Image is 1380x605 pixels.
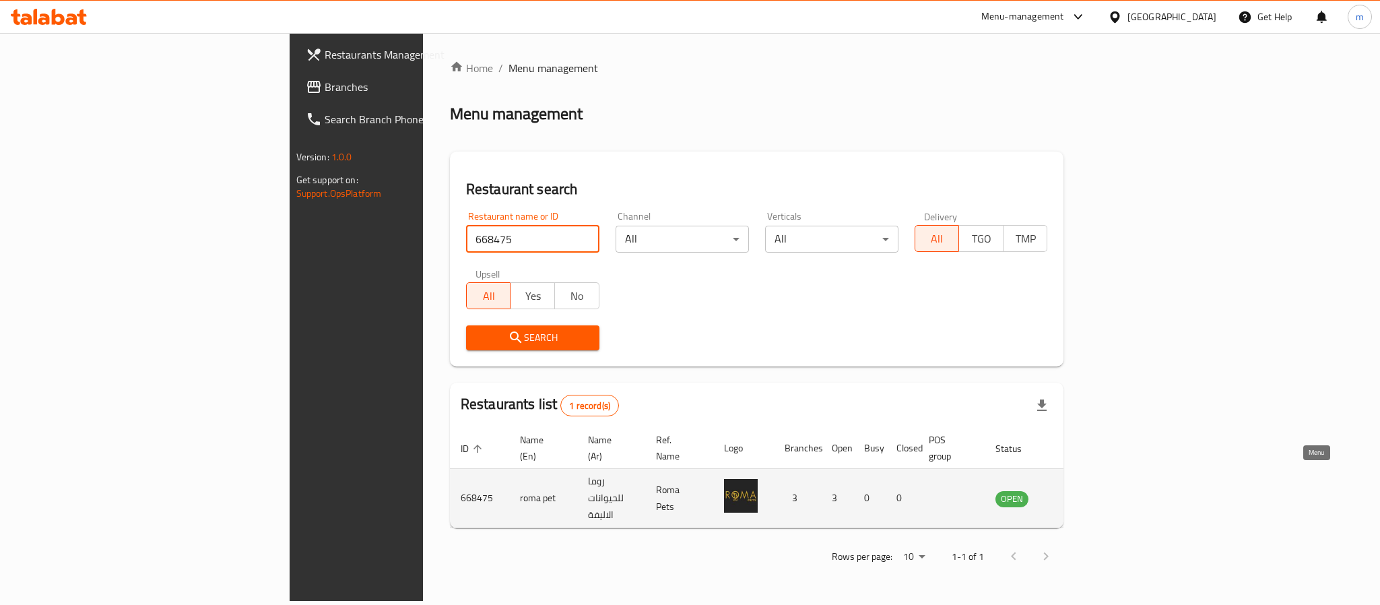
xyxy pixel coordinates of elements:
h2: Menu management [450,103,583,125]
button: Search [466,325,599,350]
span: All [921,229,954,249]
button: All [915,225,960,252]
h2: Restaurants list [461,394,619,416]
span: Search Branch Phone [325,111,509,127]
label: Delivery [924,212,958,221]
span: Version: [296,148,329,166]
div: Total records count [560,395,619,416]
span: Name (Ar) [588,432,629,464]
span: 1.0.0 [331,148,352,166]
span: Name (En) [520,432,561,464]
div: [GEOGRAPHIC_DATA] [1127,9,1216,24]
input: Search for restaurant name or ID.. [466,226,599,253]
div: Menu-management [981,9,1064,25]
span: OPEN [995,491,1028,507]
span: Get support on: [296,171,358,189]
th: Branches [774,428,821,469]
span: 1 record(s) [561,400,618,412]
img: roma pet [724,479,758,513]
table: enhanced table [450,428,1102,528]
span: Menu management [508,60,598,76]
span: All [472,286,506,306]
div: Export file [1026,389,1058,422]
label: Upsell [475,269,500,278]
span: Branches [325,79,509,95]
div: Rows per page: [898,547,930,567]
td: 3 [774,469,821,528]
a: Search Branch Phone [295,103,520,135]
span: Search [477,329,589,346]
span: POS group [929,432,968,464]
span: TMP [1009,229,1043,249]
h2: Restaurant search [466,179,1048,199]
th: Logo [713,428,774,469]
span: No [560,286,594,306]
button: Yes [510,282,555,309]
td: Roma Pets [645,469,713,528]
span: m [1356,9,1364,24]
a: Branches [295,71,520,103]
p: 1-1 of 1 [952,548,984,565]
a: Restaurants Management [295,38,520,71]
th: Closed [886,428,918,469]
span: ID [461,441,486,457]
button: TMP [1003,225,1048,252]
nav: breadcrumb [450,60,1064,76]
a: Support.OpsPlatform [296,185,382,202]
th: Busy [853,428,886,469]
div: All [765,226,898,253]
span: Yes [516,286,550,306]
td: 0 [886,469,918,528]
td: روما للحيوانات الاليفة [577,469,645,528]
span: Ref. Name [656,432,697,464]
th: Open [821,428,853,469]
p: Rows per page: [832,548,892,565]
td: roma pet [509,469,577,528]
button: TGO [958,225,1004,252]
th: Action [1055,428,1102,469]
div: All [616,226,749,253]
span: Status [995,441,1039,457]
span: Restaurants Management [325,46,509,63]
button: All [466,282,511,309]
td: 3 [821,469,853,528]
button: No [554,282,599,309]
span: TGO [964,229,998,249]
td: 0 [853,469,886,528]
